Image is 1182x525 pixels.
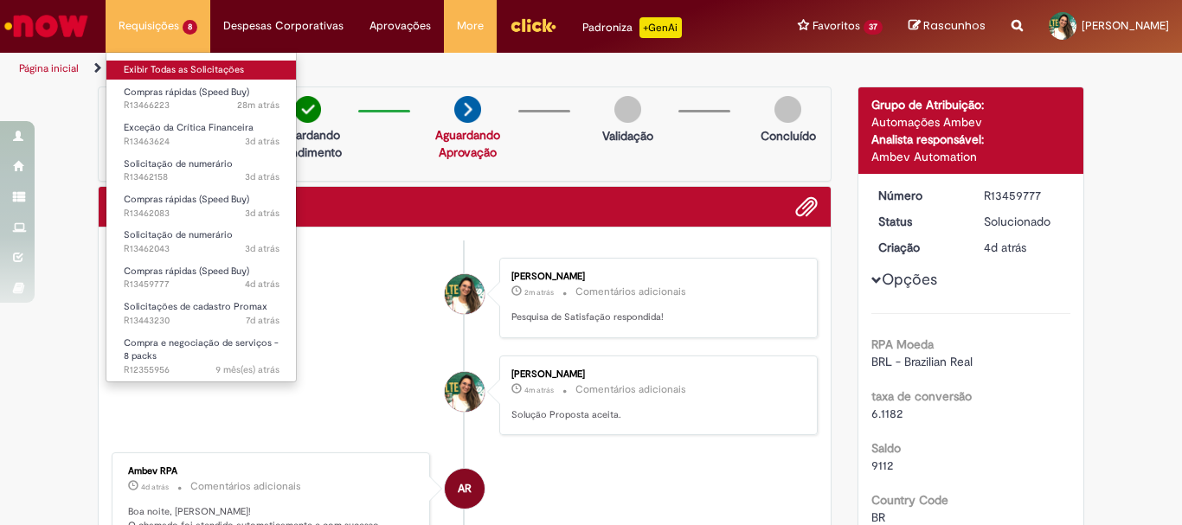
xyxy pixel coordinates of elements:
time: 01/09/2025 08:46:58 [524,385,554,395]
small: Comentários adicionais [575,285,686,299]
div: Solucionado [984,213,1064,230]
div: Analista responsável: [871,131,1071,148]
time: 29/08/2025 11:54:52 [245,242,279,255]
dt: Criação [865,239,972,256]
span: Compras rápidas (Speed Buy) [124,265,249,278]
span: R13459777 [124,278,279,291]
div: Ambev Automation [871,148,1071,165]
span: R13443230 [124,314,279,328]
time: 25/08/2025 10:01:46 [246,314,279,327]
a: Página inicial [19,61,79,75]
span: Compras rápidas (Speed Buy) [124,86,249,99]
span: 7d atrás [246,314,279,327]
a: Exibir Todas as Solicitações [106,61,297,80]
span: 37 [864,20,883,35]
a: Aberto R13459777 : Compras rápidas (Speed Buy) [106,262,297,294]
p: Concluído [761,127,816,144]
span: Compra e negociação de serviços - 8 packs [124,336,279,363]
span: 3d atrás [245,242,279,255]
span: Aprovações [369,17,431,35]
span: AR [458,468,472,509]
span: Exceção da Crítica Financeira [124,121,254,134]
ul: Requisições [106,52,297,382]
span: Rascunhos [923,17,986,34]
span: BR [871,509,885,525]
span: 9112 [871,458,893,473]
span: Requisições [119,17,179,35]
img: img-circle-grey.png [614,96,641,123]
span: Despesas Corporativas [223,17,344,35]
div: 28/08/2025 18:08:11 [984,239,1064,256]
span: R13463624 [124,135,279,149]
a: Aberto R12355956 : Compra e negociação de serviços - 8 packs [106,334,297,371]
span: [PERSON_NAME] [1082,18,1169,33]
img: check-circle-green.png [294,96,321,123]
div: Mariah Marques Da Costa [445,274,485,314]
img: ServiceNow [2,9,91,43]
span: 28m atrás [237,99,279,112]
div: Padroniza [582,17,682,38]
span: R13462158 [124,170,279,184]
a: Aberto R13462043 : Solicitação de numerário [106,226,297,258]
span: 3d atrás [245,135,279,148]
time: 28/08/2025 21:24:30 [141,482,169,492]
a: Aberto R13463624 : Exceção da Crítica Financeira [106,118,297,150]
span: 8 [183,20,197,35]
span: R13466223 [124,99,279,112]
dt: Número [865,187,972,204]
time: 29/08/2025 12:20:41 [245,170,279,183]
span: Favoritos [813,17,860,35]
div: Grupo de Atribuição: [871,96,1071,113]
span: R13462043 [124,242,279,256]
ul: Trilhas de página [13,53,775,85]
span: R13462083 [124,207,279,221]
time: 01/09/2025 08:22:49 [237,99,279,112]
div: Mariah Marques Da Costa [445,372,485,412]
img: arrow-next.png [454,96,481,123]
b: Country Code [871,492,948,508]
a: Aberto R13466223 : Compras rápidas (Speed Buy) [106,83,297,115]
span: 4m atrás [524,385,554,395]
div: [PERSON_NAME] [511,369,800,380]
dt: Status [865,213,972,230]
a: Aberto R13462083 : Compras rápidas (Speed Buy) [106,190,297,222]
a: Aguardando Aprovação [435,127,500,160]
div: [PERSON_NAME] [511,272,800,282]
time: 29/08/2025 16:51:14 [245,135,279,148]
span: 4d atrás [245,278,279,291]
p: Solução Proposta aceita. [511,408,800,422]
time: 29/08/2025 12:02:25 [245,207,279,220]
p: +GenAi [639,17,682,38]
span: Solicitação de numerário [124,157,233,170]
button: Adicionar anexos [795,195,818,218]
div: Ambev RPA [128,466,416,477]
span: Solicitações de cadastro Promax [124,300,267,313]
small: Comentários adicionais [575,382,686,397]
p: Validação [602,127,653,144]
time: 04/12/2024 17:08:23 [215,363,279,376]
a: Rascunhos [909,18,986,35]
div: Automações Ambev [871,113,1071,131]
span: 2m atrás [524,287,554,298]
span: 3d atrás [245,207,279,220]
p: Aguardando atendimento [266,126,350,161]
span: R12355956 [124,363,279,377]
img: click_logo_yellow_360x200.png [510,12,556,38]
time: 01/09/2025 08:49:21 [524,287,554,298]
span: BRL - Brazilian Real [871,354,973,369]
span: More [457,17,484,35]
b: taxa de conversão [871,388,972,404]
div: Ambev RPA [445,469,485,509]
img: img-circle-grey.png [774,96,801,123]
span: Compras rápidas (Speed Buy) [124,193,249,206]
time: 28/08/2025 18:08:12 [245,278,279,291]
span: 9 mês(es) atrás [215,363,279,376]
b: Saldo [871,440,901,456]
span: Solicitação de numerário [124,228,233,241]
span: 4d atrás [984,240,1026,255]
time: 28/08/2025 18:08:11 [984,240,1026,255]
span: 4d atrás [141,482,169,492]
p: Pesquisa de Satisfação respondida! [511,311,800,324]
a: Aberto R13443230 : Solicitações de cadastro Promax [106,298,297,330]
div: R13459777 [984,187,1064,204]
